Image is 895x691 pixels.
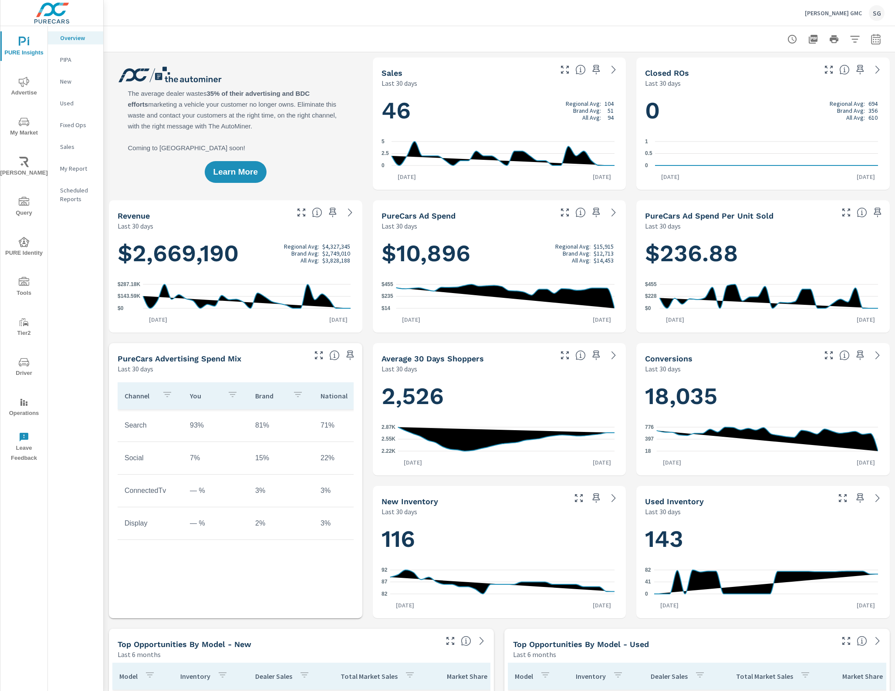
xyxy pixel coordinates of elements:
[846,30,864,48] button: Apply Filters
[558,348,572,362] button: Make Fullscreen
[589,348,603,362] span: Save this to your personalized report
[475,634,489,648] a: See more details in report
[587,315,617,324] p: [DATE]
[118,293,140,300] text: $143.59K
[645,305,651,311] text: $0
[382,364,417,374] p: Last 30 days
[645,448,651,454] text: 18
[587,601,617,610] p: [DATE]
[312,348,326,362] button: Make Fullscreen
[48,53,103,66] div: PIPA
[118,649,161,660] p: Last 6 months
[513,649,556,660] p: Last 6 months
[382,138,385,145] text: 5
[60,99,96,108] p: Used
[3,357,45,378] span: Driver
[645,138,648,145] text: 1
[3,157,45,178] span: [PERSON_NAME]
[118,512,183,534] td: Display
[645,281,657,287] text: $455
[382,78,417,88] p: Last 30 days
[654,601,685,610] p: [DATE]
[382,524,618,554] h1: 116
[651,672,688,681] p: Dealer Sales
[382,239,618,268] h1: $10,896
[248,415,314,436] td: 81%
[660,315,690,324] p: [DATE]
[48,118,103,131] div: Fixed Ops
[382,579,388,585] text: 87
[382,211,456,220] h5: PureCars Ad Spend
[60,55,96,64] p: PIPA
[822,348,836,362] button: Make Fullscreen
[314,415,379,436] td: 71%
[871,206,885,219] span: Save this to your personalized report
[291,250,319,257] p: Brand Avg:
[143,315,173,324] p: [DATE]
[118,281,140,287] text: $287.18K
[589,206,603,219] span: Save this to your personalized report
[851,172,881,181] p: [DATE]
[60,142,96,151] p: Sales
[118,415,183,436] td: Search
[851,458,881,467] p: [DATE]
[382,591,388,597] text: 82
[48,97,103,110] div: Used
[118,640,251,649] h5: Top Opportunities by Model - New
[314,512,379,534] td: 3%
[587,458,617,467] p: [DATE]
[3,277,45,298] span: Tools
[294,206,308,219] button: Make Fullscreen
[645,381,881,411] h1: 18,035
[382,567,388,573] text: 92
[558,206,572,219] button: Make Fullscreen
[645,364,681,374] p: Last 30 days
[605,100,614,107] p: 104
[594,243,614,250] p: $15,915
[871,491,885,505] a: See more details in report
[853,63,867,77] span: Save this to your personalized report
[645,68,689,78] h5: Closed ROs
[839,64,850,75] span: Number of Repair Orders Closed by the selected dealership group over the selected time range. [So...
[398,458,428,467] p: [DATE]
[645,567,651,573] text: 82
[118,239,354,268] h1: $2,669,190
[589,491,603,505] span: Save this to your personalized report
[60,186,96,203] p: Scheduled Reports
[582,114,601,121] p: All Avg:
[804,30,822,48] button: "Export Report to PDF"
[118,211,150,220] h5: Revenue
[322,250,350,257] p: $2,749,010
[60,121,96,129] p: Fixed Ops
[830,100,865,107] p: Regional Avg:
[607,491,621,505] a: See more details in report
[382,305,390,311] text: $14
[323,315,354,324] p: [DATE]
[48,75,103,88] div: New
[382,281,393,287] text: $455
[645,424,654,430] text: 776
[645,211,773,220] h5: PureCars Ad Spend Per Unit Sold
[607,348,621,362] a: See more details in report
[396,315,426,324] p: [DATE]
[575,350,586,361] span: A rolling 30 day total of daily Shoppers on the dealership website, averaged over the selected da...
[515,672,533,681] p: Model
[301,257,319,264] p: All Avg:
[248,480,314,502] td: 3%
[343,206,357,219] a: See more details in report
[382,436,395,442] text: 2.55K
[594,257,614,264] p: $14,453
[853,348,867,362] span: Save this to your personalized report
[314,447,379,469] td: 22%
[513,640,649,649] h5: Top Opportunities by Model - Used
[842,672,883,681] p: Market Share
[118,305,124,311] text: $0
[125,391,155,400] p: Channel
[853,491,867,505] span: Save this to your personalized report
[3,37,45,58] span: PURE Insights
[645,591,648,597] text: 0
[382,221,417,231] p: Last 30 days
[312,207,322,218] span: Total sales revenue over the selected date range. [Source: This data is sourced from the dealer’s...
[255,391,286,400] p: Brand
[868,100,878,107] p: 694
